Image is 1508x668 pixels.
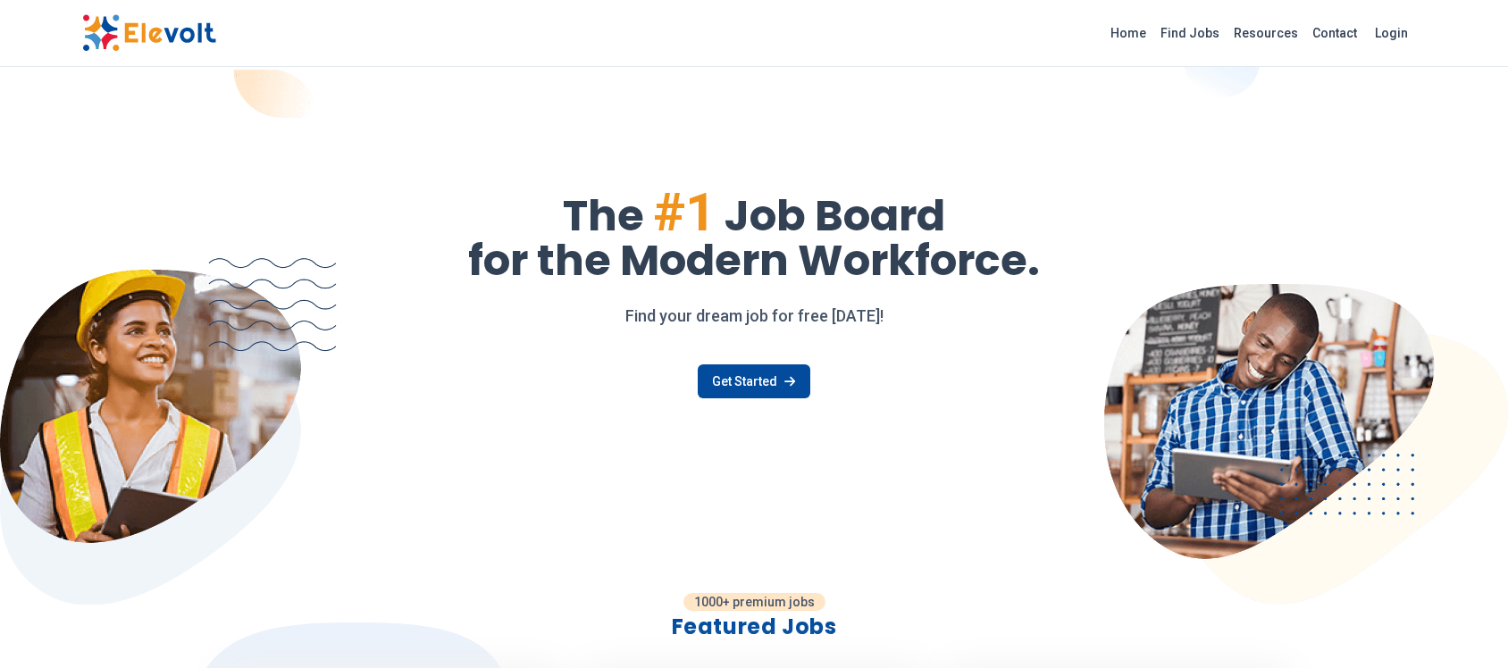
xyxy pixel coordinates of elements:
h2: Featured Jobs [218,613,1290,641]
a: Contact [1305,19,1364,47]
span: #1 [653,180,716,244]
a: Home [1103,19,1153,47]
a: Find Jobs [1153,19,1227,47]
img: Elevolt [82,14,216,52]
h1: The Job Board for the Modern Workforce. [82,186,1426,282]
a: Get Started [698,364,809,398]
a: Resources [1227,19,1305,47]
p: Find your dream job for free [DATE]! [82,304,1426,329]
a: Login [1364,15,1419,51]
